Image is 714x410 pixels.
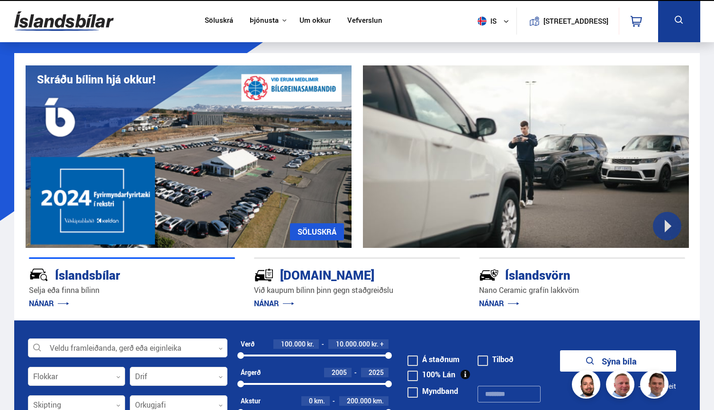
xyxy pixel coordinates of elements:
span: 2025 [369,368,384,377]
div: Íslandsbílar [29,266,201,282]
button: is [474,7,516,35]
button: Sýna bíla [560,350,676,372]
label: Myndband [407,387,458,395]
span: km. [373,397,384,405]
span: kr. [307,340,314,348]
div: [DOMAIN_NAME] [254,266,426,282]
img: eKx6w-_Home_640_.png [26,65,352,248]
img: siFngHWaQ9KaOqBr.png [607,372,636,400]
span: 10.000.000 [336,339,370,348]
a: NÁNAR [29,298,69,309]
span: kr. [371,340,379,348]
a: NÁNAR [479,298,519,309]
img: G0Ugv5HjCgRt.svg [14,6,114,36]
img: svg+xml;base64,PHN2ZyB4bWxucz0iaHR0cDovL3d3dy53My5vcmcvMjAwMC9zdmciIHdpZHRoPSI1MTIiIGhlaWdodD0iNT... [478,17,487,26]
img: FbJEzSuNWCJXmdc-.webp [642,372,670,400]
span: 200.000 [347,396,371,405]
a: NÁNAR [254,298,294,309]
a: SÖLUSKRÁ [290,223,344,240]
div: Verð [241,340,254,348]
img: JRvxyua_JYH6wB4c.svg [29,265,49,285]
a: [STREET_ADDRESS] [522,8,614,35]
div: Árgerð [241,369,261,376]
span: km. [314,397,325,405]
a: Vefverslun [347,16,382,26]
span: 0 [309,396,313,405]
span: 100.000 [281,339,306,348]
button: [STREET_ADDRESS] [547,17,605,25]
img: -Svtn6bYgwAsiwNX.svg [479,265,499,285]
img: tr5P-W3DuiFaO7aO.svg [254,265,274,285]
a: Söluskrá [205,16,233,26]
span: + [380,340,384,348]
p: Við kaupum bílinn þinn gegn staðgreiðslu [254,285,460,296]
h1: Skráðu bílinn hjá okkur! [37,73,155,86]
p: Nano Ceramic grafín lakkvörn [479,285,685,296]
span: 2005 [332,368,347,377]
img: nhp88E3Fdnt1Opn2.png [573,372,602,400]
label: Tilboð [478,355,514,363]
label: 100% Lán [407,371,455,378]
div: Akstur [241,397,261,405]
button: Þjónusta [250,16,279,25]
label: Á staðnum [407,355,460,363]
div: Íslandsvörn [479,266,651,282]
a: Um okkur [299,16,331,26]
span: is [474,17,497,26]
p: Selja eða finna bílinn [29,285,235,296]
